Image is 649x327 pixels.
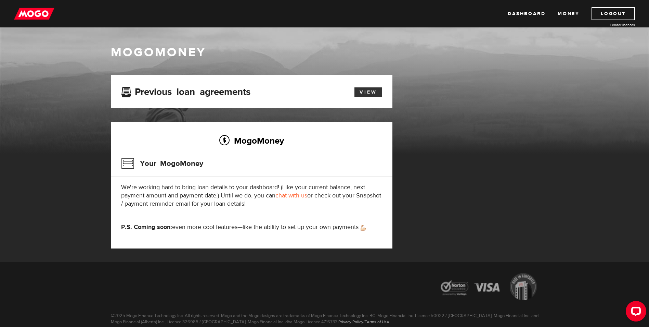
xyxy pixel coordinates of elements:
strong: P.S. Coming soon: [121,223,172,231]
p: We're working hard to bring loan details to your dashboard! (Like your current balance, next paym... [121,183,382,208]
a: Privacy Policy [338,319,363,325]
a: Terms of Use [365,319,389,325]
a: Logout [592,7,635,20]
h1: MogoMoney [111,45,538,60]
h2: MogoMoney [121,133,382,148]
img: mogo_logo-11ee424be714fa7cbb0f0f49df9e16ec.png [14,7,54,20]
p: even more cool features—like the ability to set up your own payments [121,223,382,231]
h3: Previous loan agreements [121,86,250,95]
iframe: LiveChat chat widget [620,298,649,327]
p: ©2025 Mogo Finance Technology Inc. All rights reserved. Mogo and the Mogo designs are trademarks ... [106,307,544,325]
a: chat with us [275,192,307,199]
a: Dashboard [508,7,545,20]
h3: Your MogoMoney [121,155,203,172]
img: strong arm emoji [361,225,366,231]
a: Money [558,7,579,20]
a: Lender licences [584,22,635,27]
img: legal-icons-92a2ffecb4d32d839781d1b4e4802d7b.png [434,268,544,307]
a: View [354,87,382,97]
